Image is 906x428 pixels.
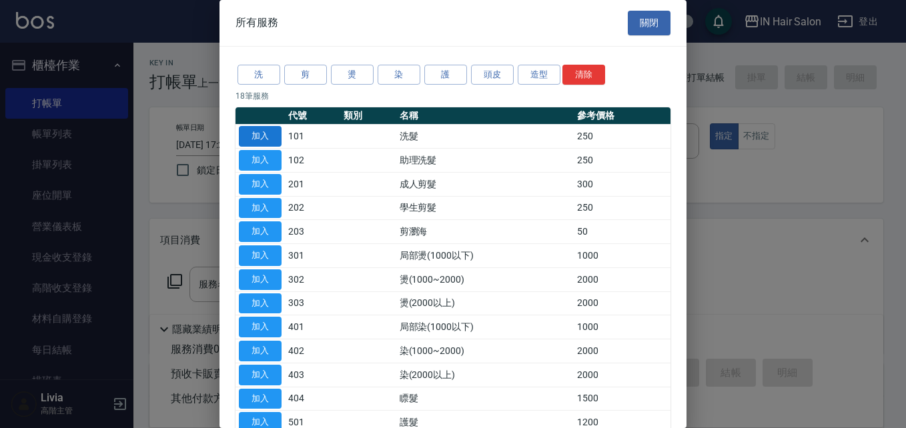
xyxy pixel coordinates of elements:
th: 名稱 [396,107,574,125]
span: 所有服務 [236,16,278,29]
button: 加入 [239,317,282,337]
button: 加入 [239,126,282,147]
button: 洗 [238,65,280,85]
td: 燙(2000以上) [396,291,574,315]
td: 燙(1000~2000) [396,267,574,291]
td: 302 [285,267,340,291]
button: 關閉 [628,11,670,35]
td: 50 [574,220,670,244]
button: 加入 [239,198,282,219]
button: 清除 [562,65,605,85]
td: 2000 [574,267,670,291]
td: 250 [574,149,670,173]
button: 加入 [239,365,282,385]
td: 洗髮 [396,125,574,149]
td: 染(1000~2000) [396,339,574,363]
td: 局部染(1000以下) [396,315,574,339]
td: 1000 [574,244,670,268]
button: 加入 [239,341,282,361]
button: 頭皮 [471,65,514,85]
td: 局部燙(1000以下) [396,244,574,268]
td: 250 [574,196,670,220]
button: 加入 [239,293,282,314]
button: 造型 [518,65,560,85]
td: 2000 [574,363,670,387]
button: 加入 [239,174,282,195]
button: 燙 [331,65,374,85]
td: 2000 [574,291,670,315]
td: 成人剪髮 [396,172,574,196]
td: 403 [285,363,340,387]
td: 102 [285,149,340,173]
button: 加入 [239,221,282,242]
td: 101 [285,125,340,149]
td: 助理洗髮 [396,149,574,173]
button: 染 [378,65,420,85]
button: 加入 [239,150,282,171]
td: 1000 [574,315,670,339]
td: 1500 [574,387,670,411]
button: 加入 [239,269,282,290]
button: 加入 [239,245,282,266]
td: 202 [285,196,340,220]
button: 剪 [284,65,327,85]
td: 402 [285,339,340,363]
td: 剪瀏海 [396,220,574,244]
button: 護 [424,65,467,85]
td: 學生剪髮 [396,196,574,220]
th: 代號 [285,107,340,125]
td: 401 [285,315,340,339]
td: 瞟髮 [396,387,574,411]
td: 303 [285,291,340,315]
td: 301 [285,244,340,268]
p: 18 筆服務 [236,90,670,102]
button: 加入 [239,389,282,409]
td: 203 [285,220,340,244]
th: 類別 [340,107,396,125]
th: 參考價格 [574,107,670,125]
td: 404 [285,387,340,411]
td: 2000 [574,339,670,363]
td: 250 [574,125,670,149]
td: 201 [285,172,340,196]
td: 染(2000以上) [396,363,574,387]
td: 300 [574,172,670,196]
